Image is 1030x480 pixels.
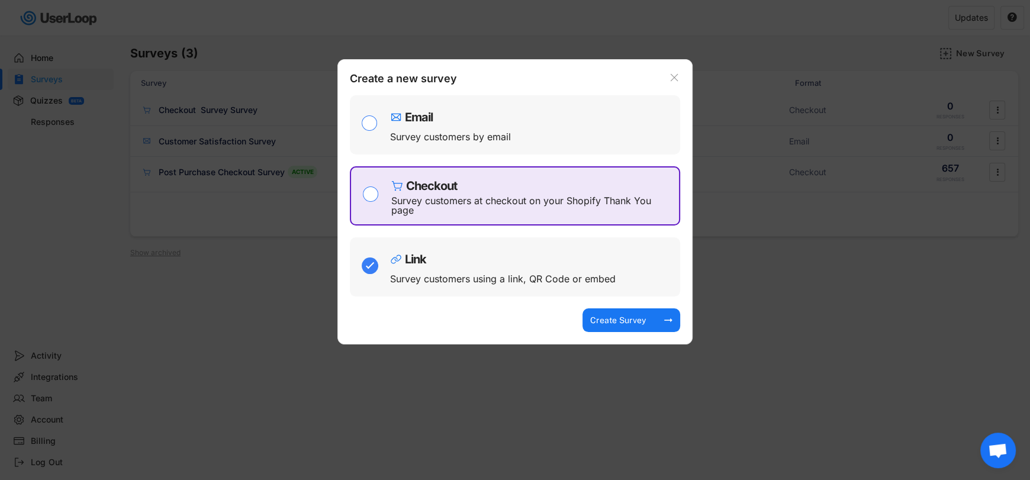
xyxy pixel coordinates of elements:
[390,132,511,141] div: Survey customers by email
[588,315,648,326] div: Create Survey
[350,72,468,89] div: Create a new survey
[391,196,670,215] div: Survey customers at checkout on your Shopify Thank You page
[390,274,616,284] div: Survey customers using a link, QR Code or embed
[406,180,457,192] div: Checkout
[405,111,433,123] div: Email
[980,433,1016,468] div: Chat abierto
[662,314,674,326] button: arrow_right_alt
[405,253,426,265] div: Link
